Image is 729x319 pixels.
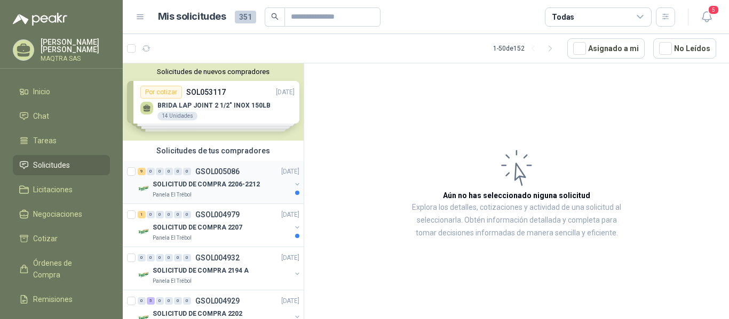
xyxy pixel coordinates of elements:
div: 5 [147,297,155,305]
button: Solicitudes de nuevos compradores [127,68,299,76]
div: 0 [174,211,182,218]
a: Cotizar [13,228,110,249]
button: No Leídos [653,38,716,59]
p: Panela El Trébol [153,191,192,199]
a: Licitaciones [13,179,110,200]
div: 0 [147,254,155,261]
a: Tareas [13,130,110,151]
div: 1 [138,211,146,218]
div: Todas [552,11,574,23]
div: 0 [165,297,173,305]
a: Chat [13,106,110,126]
a: Negociaciones [13,204,110,224]
div: 0 [174,254,182,261]
div: 0 [183,211,191,218]
h3: Aún no has seleccionado niguna solicitud [443,190,590,201]
p: GSOL004929 [195,297,240,305]
p: [DATE] [281,296,299,306]
div: 0 [156,254,164,261]
p: SOLICITUD DE COMPRA 2202 [153,309,242,319]
span: search [271,13,279,20]
span: Negociaciones [33,208,82,220]
p: MAQTRA SAS [41,55,110,62]
span: Tareas [33,135,57,146]
div: 1 - 50 de 152 [493,40,559,57]
span: Inicio [33,86,50,97]
p: [PERSON_NAME] [PERSON_NAME] [41,38,110,53]
div: 0 [183,168,191,175]
p: Panela El Trébol [153,234,192,242]
img: Company Logo [138,182,150,195]
div: 0 [156,168,164,175]
p: [DATE] [281,210,299,220]
div: 0 [165,168,173,175]
a: Solicitudes [13,155,110,175]
a: Órdenes de Compra [13,253,110,285]
p: Explora los detalles, cotizaciones y actividad de una solicitud al seleccionarla. Obtén informaci... [411,201,622,240]
span: Licitaciones [33,184,73,195]
button: Asignado a mi [567,38,645,59]
a: 0 0 0 0 0 0 GSOL004932[DATE] Company LogoSOLICITUD DE COMPRA 2194 APanela El Trébol [138,251,302,285]
div: 0 [183,254,191,261]
img: Company Logo [138,268,150,281]
a: 1 0 0 0 0 0 GSOL004979[DATE] Company LogoSOLICITUD DE COMPRA 2207Panela El Trébol [138,208,302,242]
div: 0 [156,211,164,218]
a: Remisiones [13,289,110,309]
img: Company Logo [138,225,150,238]
button: 5 [697,7,716,27]
a: 9 0 0 0 0 0 GSOL005086[DATE] Company LogoSOLICITUD DE COMPRA 2206-2212Panela El Trébol [138,165,302,199]
p: GSOL005086 [195,168,240,175]
p: [DATE] [281,167,299,177]
span: 351 [235,11,256,23]
span: 5 [708,5,719,15]
p: Panela El Trébol [153,277,192,285]
div: 0 [165,254,173,261]
span: Cotizar [33,233,58,244]
p: GSOL004932 [195,254,240,261]
span: Órdenes de Compra [33,257,100,281]
div: 0 [183,297,191,305]
div: 9 [138,168,146,175]
img: Logo peakr [13,13,67,26]
p: GSOL004979 [195,211,240,218]
div: Solicitudes de nuevos compradoresPor cotizarSOL053117[DATE] BRIDA LAP JOINT 2 1/2" INOX 150LB14 U... [123,63,304,141]
div: 0 [138,297,146,305]
div: 0 [147,211,155,218]
p: SOLICITUD DE COMPRA 2194 A [153,266,249,276]
span: Solicitudes [33,159,70,171]
h1: Mis solicitudes [158,9,226,24]
div: 0 [165,211,173,218]
div: Solicitudes de tus compradores [123,141,304,161]
div: 0 [138,254,146,261]
div: 0 [174,297,182,305]
div: 0 [174,168,182,175]
div: 0 [156,297,164,305]
span: Chat [33,110,49,122]
p: SOLICITUD DE COMPRA 2206-2212 [153,179,260,190]
a: Inicio [13,81,110,102]
div: 0 [147,168,155,175]
span: Remisiones [33,293,73,305]
p: SOLICITUD DE COMPRA 2207 [153,223,242,233]
p: [DATE] [281,253,299,263]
